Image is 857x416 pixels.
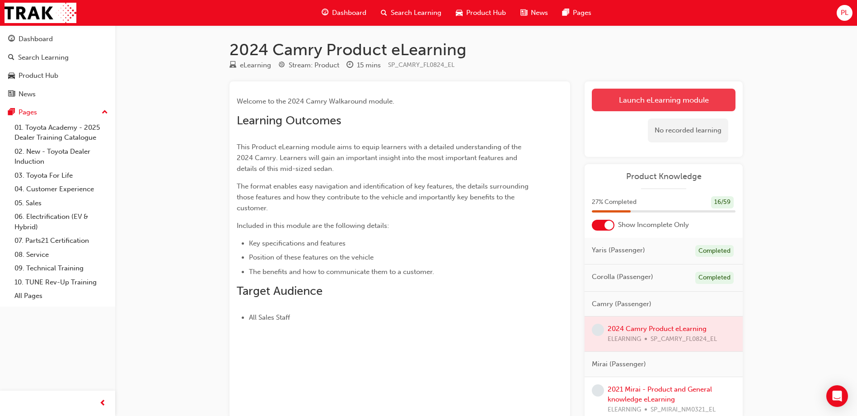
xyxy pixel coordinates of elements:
span: Learning Outcomes [237,113,341,128]
a: 07. Parts21 Certification [11,234,112,248]
span: Search Learning [391,8,441,18]
span: clock-icon [347,61,353,70]
a: 06. Electrification (EV & Hybrid) [11,210,112,234]
div: Open Intercom Messenger [826,385,848,407]
div: Completed [695,245,734,257]
a: 02. New - Toyota Dealer Induction [11,145,112,169]
a: search-iconSearch Learning [374,4,449,22]
a: 03. Toyota For Life [11,169,112,183]
a: Launch eLearning module [592,89,735,111]
div: No recorded learning [648,118,728,142]
div: Type [229,60,271,71]
a: News [4,86,112,103]
button: Pages [4,104,112,121]
span: Corolla (Passenger) [592,272,653,282]
div: Pages [19,107,37,118]
div: News [19,89,36,99]
span: Key specifications and features [249,239,346,247]
a: 10. TUNE Rev-Up Training [11,275,112,289]
span: guage-icon [322,7,328,19]
span: car-icon [456,7,463,19]
div: Product Hub [19,71,58,81]
span: news-icon [520,7,527,19]
span: The benefits and how to communicate them to a customer. [249,268,434,276]
span: News [531,8,548,18]
button: PL [837,5,852,21]
div: Completed [695,272,734,284]
span: search-icon [8,54,14,62]
span: The format enables easy navigation and identification of key features, the details surrounding th... [237,182,530,212]
span: Position of these features on the vehicle [249,253,374,261]
img: Trak [5,3,76,23]
span: news-icon [8,90,15,99]
span: Welcome to the 2024 Camry Walkaround module. [237,97,394,105]
span: prev-icon [99,398,106,409]
span: learningRecordVerb_NONE-icon [592,384,604,397]
span: pages-icon [8,109,15,117]
span: Pages [573,8,591,18]
a: Product Hub [4,67,112,84]
span: Learning resource code [388,61,454,69]
span: Target Audience [237,284,323,298]
span: learningResourceType_ELEARNING-icon [229,61,236,70]
a: 05. Sales [11,196,112,210]
a: Product Knowledge [592,171,735,182]
div: 16 / 59 [711,196,734,208]
span: car-icon [8,72,15,80]
span: guage-icon [8,35,15,43]
a: pages-iconPages [555,4,599,22]
a: 04. Customer Experience [11,182,112,196]
button: DashboardSearch LearningProduct HubNews [4,29,112,104]
div: eLearning [240,60,271,71]
span: PL [841,8,848,18]
div: Stream: Product [289,60,339,71]
a: car-iconProduct Hub [449,4,513,22]
span: ELEARNING [608,405,641,415]
span: Camry (Passenger) [592,299,651,309]
span: pages-icon [562,7,569,19]
span: Yaris (Passenger) [592,245,645,255]
a: guage-iconDashboard [314,4,374,22]
a: 2021 Mirai - Product and General knowledge eLearning [608,385,712,404]
a: 09. Technical Training [11,261,112,275]
span: Product Hub [466,8,506,18]
span: Show Incomplete Only [618,220,689,230]
span: Included in this module are the following details: [237,222,389,230]
a: Search Learning [4,49,112,66]
span: Dashboard [332,8,366,18]
span: Mirai (Passenger) [592,359,646,369]
a: 08. Service [11,248,112,262]
span: SP_MIRAI_NM0321_EL [651,405,716,415]
div: 15 mins [357,60,381,71]
a: news-iconNews [513,4,555,22]
div: Dashboard [19,34,53,44]
span: search-icon [381,7,387,19]
a: Dashboard [4,31,112,47]
a: 01. Toyota Academy - 2025 Dealer Training Catalogue [11,121,112,145]
div: Stream [278,60,339,71]
h1: 2024 Camry Product eLearning [229,40,743,60]
a: All Pages [11,289,112,303]
span: 27 % Completed [592,197,637,208]
div: Duration [347,60,381,71]
span: target-icon [278,61,285,70]
span: up-icon [102,107,108,118]
div: Search Learning [18,52,69,63]
span: This Product eLearning module aims to equip learners with a detailed understanding of the 2024 Ca... [237,143,523,173]
span: learningRecordVerb_NONE-icon [592,324,604,336]
span: All Sales Staff [249,313,290,321]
